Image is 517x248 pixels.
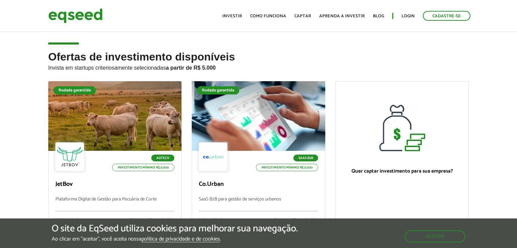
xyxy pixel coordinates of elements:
[199,218,230,223] div: Valor objetivo
[52,224,298,234] h5: O site da EqSeed utiliza cookies para melhorar sua navegação.
[52,236,298,242] p: Ao clicar em "aceitar", você aceita nossa .
[256,164,318,171] p: Investimento mínimo: R$ 5.000
[199,197,318,211] p: SaaS B2B para gestão de serviços urbanos
[373,14,384,18] a: Blog
[53,86,96,94] div: Rodada garantida
[423,11,470,21] a: Cadastre-se
[222,14,242,18] a: Investir
[294,14,311,18] a: Captar
[112,164,174,171] p: Investimento mínimo: R$ 5.000
[55,181,175,188] p: JetBov
[293,155,318,161] p: SaaS B2B
[343,168,462,174] p: Quer captar investimento para sua empresa?
[55,218,87,223] div: Valor objetivo
[151,155,174,161] p: Agtech
[166,65,216,71] strong: a partir de R$ 5.000
[319,14,365,18] a: Aprenda a investir
[274,218,318,223] div: Participação societária
[141,236,220,242] a: política de privacidade e de cookies
[405,230,465,243] button: Aceitar
[199,181,318,188] p: Co.Urban
[48,7,103,25] img: EqSeed
[250,14,286,18] a: Como funciona
[55,197,175,211] p: Plataforma Digital de Gestão para Pecuária de Corte
[48,63,469,71] p: Invista em startups criteriosamente selecionadas
[401,14,415,18] a: Login
[130,218,174,223] div: Participação societária
[48,51,469,81] h2: Ofertas de investimento disponíveis
[197,86,239,94] div: Rodada garantida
